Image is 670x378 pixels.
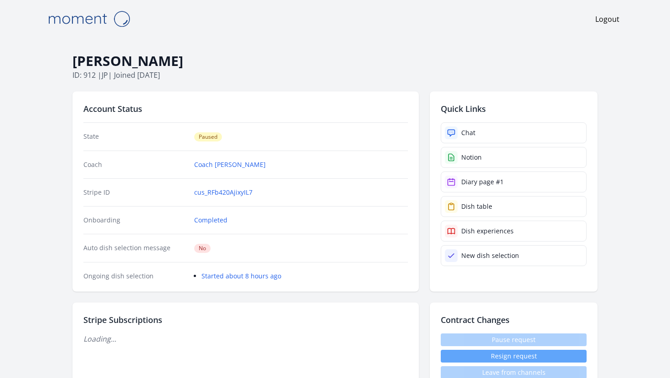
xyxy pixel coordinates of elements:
a: Notion [441,147,587,168]
div: Diary page #1 [461,177,504,186]
div: Chat [461,128,475,137]
a: Coach [PERSON_NAME] [194,160,266,169]
dt: Auto dish selection message [83,243,187,253]
a: Dish table [441,196,587,217]
dt: State [83,132,187,141]
div: New dish selection [461,251,519,260]
span: jp [102,70,108,80]
dt: Ongoing dish selection [83,272,187,281]
div: Dish experiences [461,227,514,236]
dt: Coach [83,160,187,169]
a: Completed [194,216,227,225]
div: Dish table [461,202,492,211]
dt: Onboarding [83,216,187,225]
button: Resign request [441,350,587,363]
dt: Stripe ID [83,188,187,197]
h2: Account Status [83,102,408,115]
a: Logout [595,14,619,25]
a: Started about 8 hours ago [201,272,281,280]
img: Moment [43,7,134,30]
p: ID: 912 | | Joined [DATE] [72,70,598,81]
a: cus_RFb420AjixyIL7 [194,188,253,197]
h2: Contract Changes [441,313,587,326]
span: Paused [194,132,222,141]
a: New dish selection [441,245,587,266]
h2: Quick Links [441,102,587,115]
h1: [PERSON_NAME] [72,52,598,70]
span: Pause request [441,333,587,346]
p: Loading... [83,333,408,344]
div: Notion [461,153,482,162]
h2: Stripe Subscriptions [83,313,408,326]
a: Diary page #1 [441,171,587,192]
span: No [194,244,211,253]
a: Dish experiences [441,221,587,242]
a: Chat [441,122,587,143]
